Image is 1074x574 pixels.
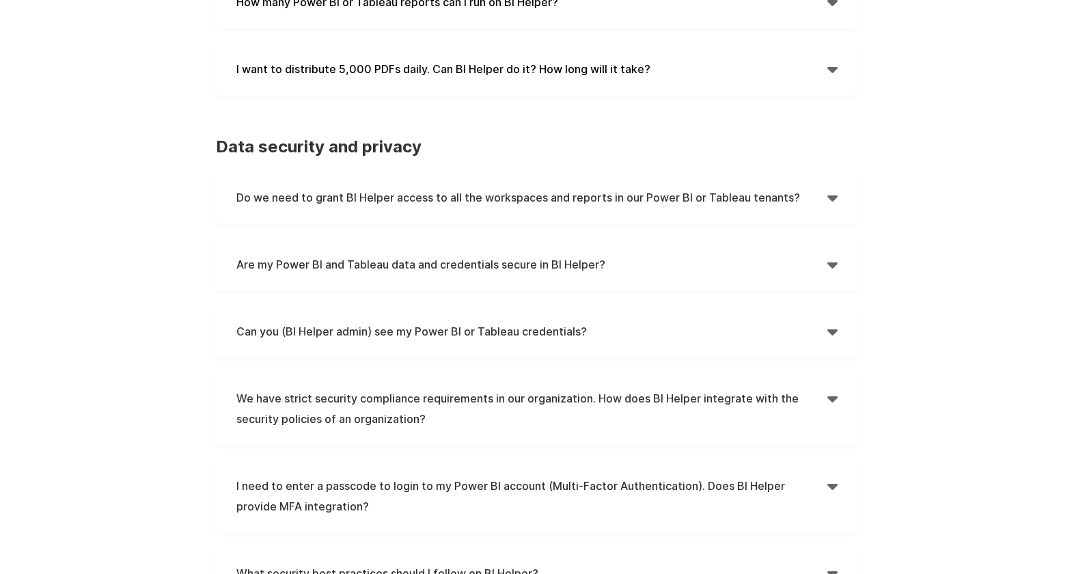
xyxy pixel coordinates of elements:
h4: We have strict security compliance requirements in our organization. How does BI Helper integrate... [236,388,827,429]
h4: I need to enter a passcode to login to my Power BI account (Multi-Factor Authentication). Does BI... [236,476,827,517]
div:  [827,254,838,275]
h4: Do we need to grant BI Helper access to all the workspaces and reports in our Power BI or Tableau... [236,187,827,208]
div:  [827,476,838,496]
h4: Are my Power BI and Tableau data and credentials secure in BI Helper? [236,254,827,275]
h4: Can you (BI Helper admin) see my Power BI or Tableau credentials? [236,321,827,342]
h3: Data security and privacy [216,137,858,157]
div:  [827,59,838,79]
h4: I want to distribute 5,000 PDFs daily. Can BI Helper do it? How long will it take? [236,59,827,79]
div:  [827,321,838,342]
div:  [827,388,838,409]
div:  [827,187,838,208]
